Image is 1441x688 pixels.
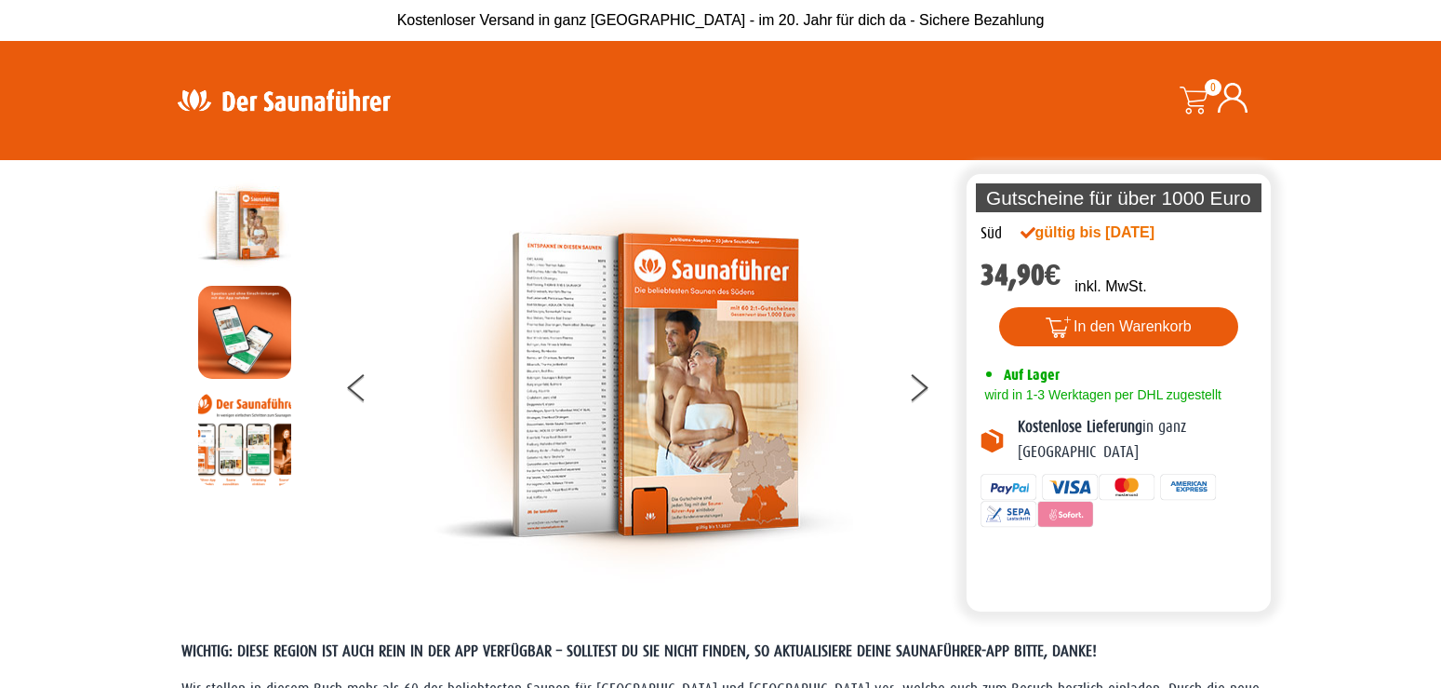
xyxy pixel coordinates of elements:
[976,183,1262,212] p: Gutscheine für über 1000 Euro
[1018,418,1142,436] b: Kostenlose Lieferung
[198,393,291,486] img: Anleitung7tn
[1004,366,1060,384] span: Auf Lager
[1205,79,1221,96] span: 0
[198,179,291,272] img: der-saunafuehrer-2025-sued
[1045,258,1061,292] span: €
[198,286,291,379] img: MOCKUP-iPhone_regional
[981,222,1002,246] div: Süd
[1021,222,1195,244] div: gültig bis [DATE]
[181,642,1097,660] span: WICHTIG: DIESE REGION IST AUCH REIN IN DER APP VERFÜGBAR – SOLLTEST DU SIE NICHT FINDEN, SO AKTUA...
[1018,415,1258,465] p: in ganz [GEOGRAPHIC_DATA]
[981,258,1061,292] bdi: 34,90
[1074,276,1146,298] p: inkl. MwSt.
[397,12,1045,28] span: Kostenloser Versand in ganz [GEOGRAPHIC_DATA] - im 20. Jahr für dich da - Sichere Bezahlung
[981,387,1221,402] span: wird in 1-3 Werktagen per DHL zugestellt
[434,179,853,591] img: der-saunafuehrer-2025-sued
[999,307,1238,346] button: In den Warenkorb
